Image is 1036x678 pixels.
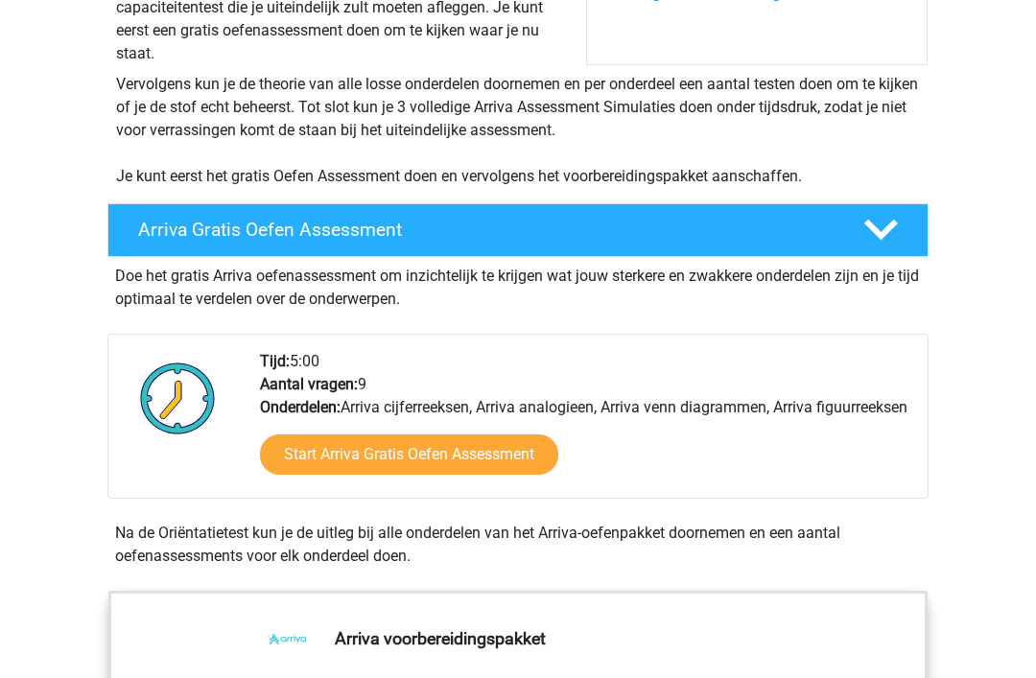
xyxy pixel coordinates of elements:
[129,350,226,446] img: Klok
[260,398,341,416] b: Onderdelen:
[138,219,833,241] h4: Arriva Gratis Oefen Assessment
[260,375,358,393] b: Aantal vragen:
[107,257,929,311] div: Doe het gratis Arriva oefenassessment om inzichtelijk te krijgen wat jouw sterkere en zwakkere on...
[107,522,929,568] div: Na de Oriëntatietest kun je de uitleg bij alle onderdelen van het Arriva-oefenpakket doornemen en...
[100,203,936,257] a: Arriva Gratis Oefen Assessment
[246,350,927,498] div: 5:00 9 Arriva cijferreeksen, Arriva analogieen, Arriva venn diagrammen, Arriva figuurreeksen
[260,352,290,370] b: Tijd:
[108,73,928,188] div: Vervolgens kun je de theorie van alle losse onderdelen doornemen en per onderdeel een aantal test...
[260,434,558,475] a: Start Arriva Gratis Oefen Assessment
